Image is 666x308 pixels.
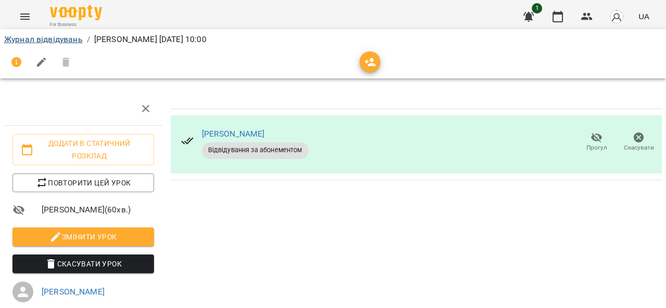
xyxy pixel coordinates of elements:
span: 1 [532,3,542,14]
span: Відвідування за абонементом [202,145,309,155]
button: Додати в статичний розклад [12,134,154,165]
nav: breadcrumb [4,33,662,46]
a: [PERSON_NAME] [42,287,105,297]
span: Повторити цей урок [21,177,146,189]
button: Menu [12,4,37,29]
button: Скасувати [618,128,660,157]
span: Прогул [586,143,607,152]
button: Скасувати Урок [12,255,154,273]
li: / [87,33,90,46]
button: Прогул [575,128,618,157]
img: Voopty Logo [50,5,102,20]
img: avatar_s.png [609,9,624,24]
button: Змінити урок [12,227,154,246]
span: Скасувати Урок [21,258,146,270]
a: Журнал відвідувань [4,34,83,44]
span: Додати в статичний розклад [21,137,146,162]
a: [PERSON_NAME] [202,129,265,139]
span: [PERSON_NAME] ( 60 хв. ) [42,204,154,216]
button: UA [634,7,654,26]
span: Скасувати [624,143,654,152]
span: For Business [50,21,102,28]
p: [PERSON_NAME] [DATE] 10:00 [94,33,207,46]
button: Повторити цей урок [12,173,154,192]
span: Змінити урок [21,231,146,243]
span: UA [638,11,649,22]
